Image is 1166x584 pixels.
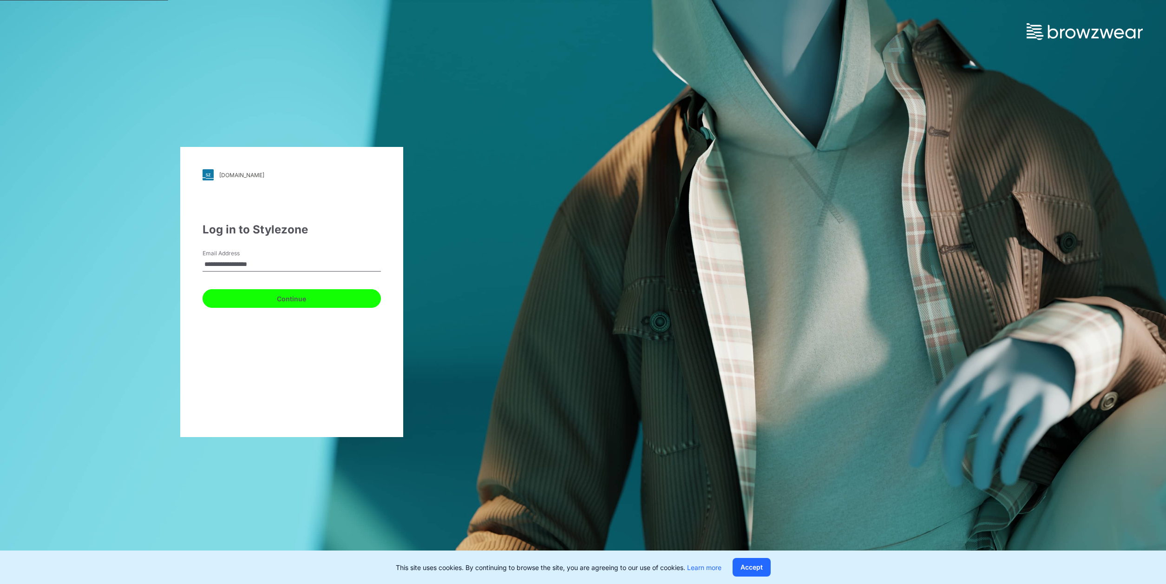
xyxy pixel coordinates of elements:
button: Continue [203,289,381,308]
label: Email Address [203,249,268,258]
div: [DOMAIN_NAME] [219,172,264,179]
a: [DOMAIN_NAME] [203,169,381,180]
img: browzwear-logo.73288ffb.svg [1027,23,1143,40]
a: Learn more [687,564,721,571]
div: Log in to Stylezone [203,221,381,238]
img: svg+xml;base64,PHN2ZyB3aWR0aD0iMjgiIGhlaWdodD0iMjgiIHZpZXdCb3g9IjAgMCAyOCAyOCIgZmlsbD0ibm9uZSIgeG... [203,169,214,180]
button: Accept [733,558,771,577]
p: This site uses cookies. By continuing to browse the site, you are agreeing to our use of cookies. [396,563,721,572]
